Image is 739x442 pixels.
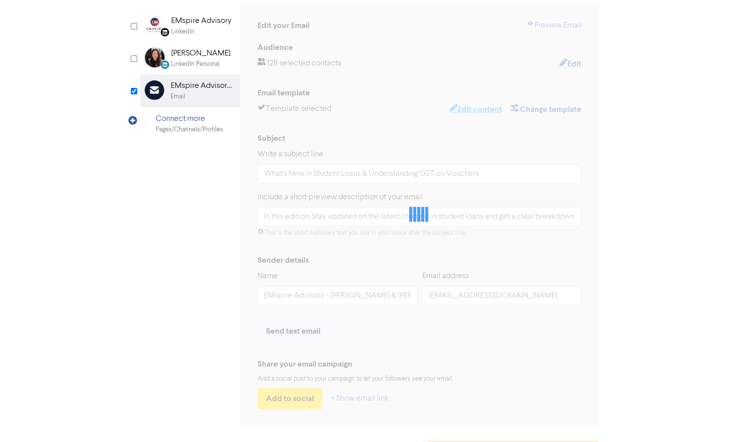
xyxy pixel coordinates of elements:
div: [PERSON_NAME] [171,47,231,59]
iframe: Chat Widget [689,394,739,442]
div: EMspire Advisory - [PERSON_NAME] & [PERSON_NAME]Email [140,74,240,107]
div: EMspire Advisory [171,15,232,27]
div: LinkedinPersonal [PERSON_NAME]LinkedIn Personal [140,42,240,74]
div: LinkedIn Personal [171,59,220,69]
div: Email [171,92,185,101]
div: Connect more [156,113,223,125]
div: Pages/Channels/Profiles [156,125,223,134]
div: Connect morePages/Channels/Profiles [140,107,240,140]
div: EMspire Advisory - [PERSON_NAME] & [PERSON_NAME] [171,80,235,92]
img: Linkedin [145,15,165,35]
div: Linkedin EMspire AdvisoryLinkedIn [140,9,240,42]
div: LinkedIn [171,27,195,36]
img: LinkedinPersonal [145,47,165,67]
